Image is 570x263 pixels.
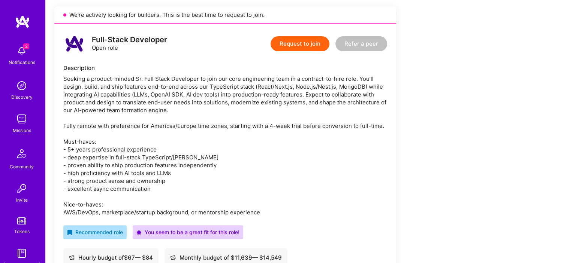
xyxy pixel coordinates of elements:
[14,181,29,196] img: Invite
[335,36,387,51] button: Refer a peer
[92,36,167,44] div: Full-Stack Developer
[14,246,29,261] img: guide book
[16,196,28,204] div: Invite
[63,33,86,55] img: logo
[170,254,282,262] div: Monthly budget of $ 11,639 — $ 14,549
[63,64,387,72] div: Description
[136,230,142,235] i: icon PurpleStar
[13,145,31,163] img: Community
[271,36,329,51] button: Request to join
[17,217,26,224] img: tokens
[11,93,33,101] div: Discovery
[14,111,29,126] img: teamwork
[9,58,35,66] div: Notifications
[69,255,75,260] i: icon Cash
[92,36,167,52] div: Open role
[23,43,29,49] span: 2
[14,78,29,93] img: discovery
[13,126,31,134] div: Missions
[136,228,239,236] div: You seem to be a great fit for this role!
[63,75,387,216] div: Seeking a product-minded Sr. Full Stack Developer to join our core engineering team in a contract...
[15,15,30,28] img: logo
[69,254,153,262] div: Hourly budget of $ 67 — $ 84
[67,230,72,235] i: icon RecommendedBadge
[67,228,123,236] div: Recommended role
[14,227,30,235] div: Tokens
[10,163,34,171] div: Community
[170,255,176,260] i: icon Cash
[54,6,396,24] div: We’re actively looking for builders. This is the best time to request to join.
[14,43,29,58] img: bell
